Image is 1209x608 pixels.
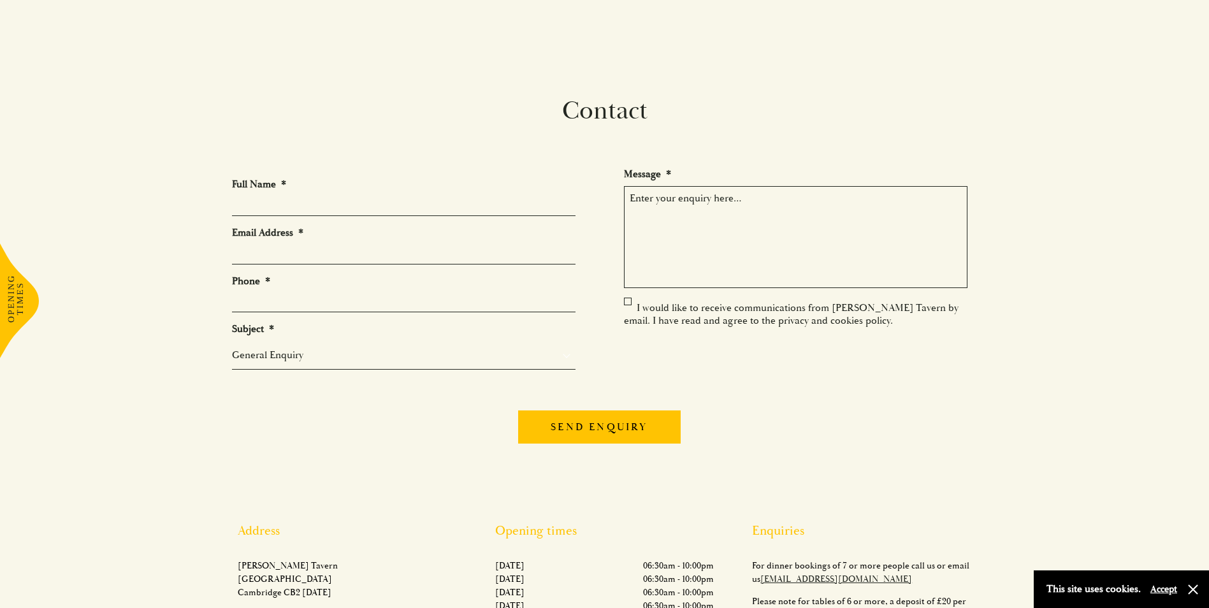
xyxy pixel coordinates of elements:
label: I would like to receive communications from [PERSON_NAME] Tavern by email. I have read and agree ... [624,301,959,327]
label: Full Name [232,178,286,191]
p: 06:30am - 10:00pm [643,586,714,599]
p: For dinner bookings of 7 or more people call us or email us [752,559,971,586]
label: Email Address [232,226,303,240]
p: [DATE] [495,559,525,572]
p: [DATE] [495,586,525,599]
iframe: reCAPTCHA [624,337,818,387]
button: Accept [1150,583,1177,595]
p: [DATE] [495,572,525,586]
button: Close and accept [1187,583,1199,596]
label: Message [624,168,671,181]
p: [PERSON_NAME] Tavern [GEOGRAPHIC_DATA] Cambridge CB2 [DATE]​ [238,559,456,599]
label: Phone [232,275,270,288]
p: 06:30am - 10:00pm [643,572,714,586]
h2: Opening times [495,523,714,539]
h1: Contact [222,96,987,126]
p: This site uses cookies. [1046,580,1141,598]
p: 06:30am - 10:00pm [643,559,714,572]
h2: Enquiries [752,523,971,539]
input: Send enquiry [518,410,680,444]
h2: Address [238,523,456,539]
label: Subject [232,322,274,336]
a: [EMAIL_ADDRESS][DOMAIN_NAME] [760,574,912,584]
